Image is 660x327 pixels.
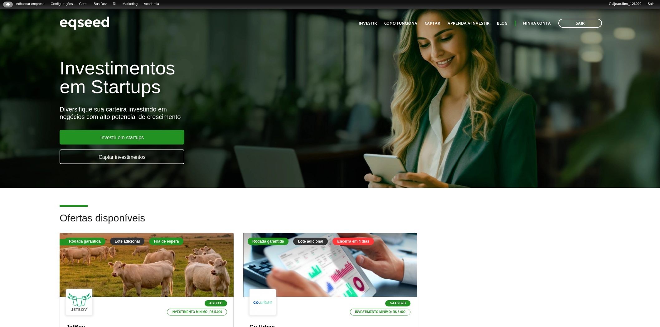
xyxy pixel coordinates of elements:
span: Início [6,2,10,7]
a: Investir em startups [60,130,184,145]
div: Encerra em 4 dias [332,238,374,245]
a: Aprenda a investir [448,21,489,26]
a: Configurações [48,2,76,7]
p: Investimento mínimo: R$ 5.000 [167,309,227,315]
a: Captar [425,21,440,26]
a: Sair [644,2,657,7]
div: Lote adicional [293,238,328,245]
h2: Ofertas disponíveis [60,213,600,233]
div: Rodada garantida [64,238,105,245]
a: Adicionar empresa [13,2,48,7]
a: Minha conta [523,21,551,26]
div: Rodada garantida [248,238,289,245]
strong: joao.lins_126920 [614,2,641,6]
div: Lote adicional [110,238,145,245]
a: Geral [76,2,90,7]
p: Investimento mínimo: R$ 5.000 [350,309,410,315]
p: Agtech [205,300,227,306]
img: EqSeed [60,15,109,31]
a: Início [3,2,13,7]
p: SaaS B2B [385,300,410,306]
a: Blog [497,21,507,26]
div: Fila de espera [60,239,95,245]
div: Fila de espera [149,238,183,245]
a: Bus Dev [90,2,110,7]
a: Sair [558,19,602,28]
div: Diversifique sua carteira investindo em negócios com alto potencial de crescimento [60,106,380,121]
a: Olájoao.lins_126920 [606,2,644,7]
a: Como funciona [384,21,417,26]
a: Marketing [119,2,141,7]
a: Investir [359,21,377,26]
h1: Investimentos em Startups [60,59,380,96]
a: Academia [141,2,162,7]
a: Captar investimentos [60,149,184,164]
a: RI [110,2,119,7]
